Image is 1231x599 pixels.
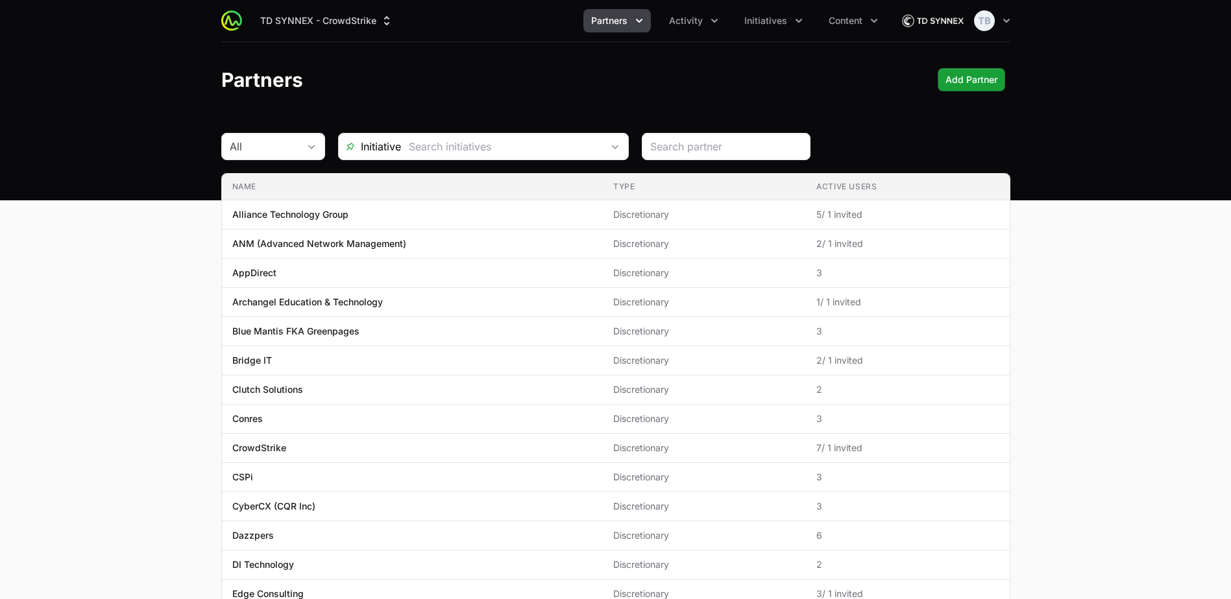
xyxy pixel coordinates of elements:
[669,14,703,27] span: Activity
[232,383,303,396] p: Clutch Solutions
[583,9,651,32] div: Partners menu
[650,139,802,154] input: Search partner
[661,9,726,32] div: Activity menu
[602,134,628,159] div: Open
[901,8,964,34] img: TD SYNNEX
[232,558,294,571] p: DI Technology
[821,9,886,32] div: Content menu
[661,9,726,32] button: Activity
[252,9,401,32] div: Supplier switch menu
[613,441,796,454] span: Discretionary
[583,9,651,32] button: Partners
[816,237,999,250] span: 2 / 1 invited
[613,354,796,367] span: Discretionary
[232,500,315,513] p: CyberCX (CQR Inc)
[222,174,603,200] th: Name
[816,471,999,484] span: 3
[816,208,999,221] span: 5 / 1 invited
[221,68,303,91] h1: Partners
[339,139,401,154] span: Initiative
[613,208,796,221] span: Discretionary
[613,383,796,396] span: Discretionary
[613,412,796,425] span: Discretionary
[230,139,299,154] div: All
[232,441,286,454] p: CrowdStrike
[938,68,1005,91] div: Primary actions
[591,14,628,27] span: Partners
[613,237,796,250] span: Discretionary
[816,500,999,513] span: 3
[613,471,796,484] span: Discretionary
[737,9,811,32] button: Initiatives
[613,266,796,279] span: Discretionary
[232,325,360,338] p: Blue Mantis FKA Greenpages
[232,296,383,309] p: Archangel Education & Technology
[816,529,999,542] span: 6
[816,412,999,425] span: 3
[401,134,602,159] input: Search initiatives
[816,558,999,571] span: 2
[222,134,324,159] button: All
[613,500,796,513] span: Discretionary
[816,441,999,454] span: 7 / 1 invited
[613,325,796,338] span: Discretionary
[816,354,999,367] span: 2 / 1 invited
[744,14,787,27] span: Initiatives
[232,266,276,279] p: AppDirect
[613,529,796,542] span: Discretionary
[232,237,406,250] p: ANM (Advanced Network Management)
[603,174,806,200] th: Type
[242,9,886,32] div: Main navigation
[232,354,272,367] p: Bridge IT
[232,471,253,484] p: CSPi
[974,10,995,31] img: Taylor Bradshaw
[829,14,862,27] span: Content
[737,9,811,32] div: Initiatives menu
[232,208,348,221] p: Alliance Technology Group
[613,296,796,309] span: Discretionary
[938,68,1005,91] button: Add Partner
[945,72,997,88] span: Add Partner
[232,529,274,542] p: Dazzpers
[816,325,999,338] span: 3
[816,383,999,396] span: 2
[806,174,1009,200] th: Active Users
[816,266,999,279] span: 3
[252,9,401,32] button: TD SYNNEX - CrowdStrike
[821,9,886,32] button: Content
[816,296,999,309] span: 1 / 1 invited
[221,10,242,31] img: ActivitySource
[232,412,263,425] p: Conres
[613,558,796,571] span: Discretionary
